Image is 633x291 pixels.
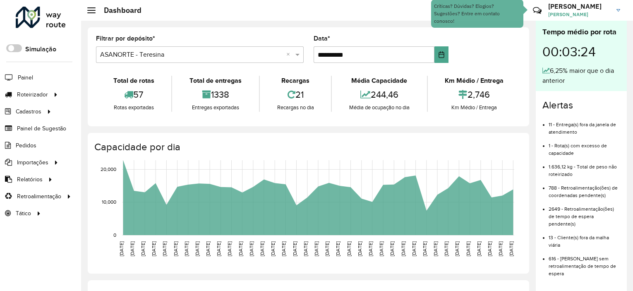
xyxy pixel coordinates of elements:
[17,192,61,201] span: Retroalimentação
[542,66,620,86] div: 6,25% maior que o dia anterior
[549,115,620,136] li: 11 - Entrega(s) fora da janela de atendimento
[281,241,286,256] text: [DATE]
[238,241,243,256] text: [DATE]
[98,103,169,112] div: Rotas exportadas
[16,209,31,218] span: Tático
[184,241,189,256] text: [DATE]
[101,166,116,172] text: 20,000
[487,241,492,256] text: [DATE]
[96,34,155,43] label: Filtrar por depósito
[549,136,620,157] li: 1 - Rota(s) com excesso de capacidade
[16,141,36,150] span: Pedidos
[16,107,41,116] span: Cadastros
[379,241,384,256] text: [DATE]
[498,241,503,256] text: [DATE]
[430,86,519,103] div: 2,746
[434,46,448,63] button: Choose Date
[113,232,116,238] text: 0
[357,241,362,256] text: [DATE]
[368,241,373,256] text: [DATE]
[227,241,232,256] text: [DATE]
[151,241,156,256] text: [DATE]
[262,103,329,112] div: Recargas no dia
[465,241,471,256] text: [DATE]
[249,241,254,256] text: [DATE]
[17,124,66,133] span: Painel de Sugestão
[259,241,265,256] text: [DATE]
[324,241,330,256] text: [DATE]
[548,11,610,18] span: [PERSON_NAME]
[528,2,546,19] a: Contato Rápido
[549,178,620,199] li: 788 - Retroalimentação(ões) de coordenadas pendente(s)
[433,241,438,256] text: [DATE]
[140,241,146,256] text: [DATE]
[548,2,610,10] h3: [PERSON_NAME]
[174,76,257,86] div: Total de entregas
[174,103,257,112] div: Entregas exportadas
[411,241,417,256] text: [DATE]
[262,86,329,103] div: 21
[549,199,620,228] li: 2649 - Retroalimentação(ões) de tempo de espera pendente(s)
[454,241,460,256] text: [DATE]
[129,241,135,256] text: [DATE]
[335,241,340,256] text: [DATE]
[314,34,330,43] label: Data
[334,76,424,86] div: Média Capacidade
[303,241,308,256] text: [DATE]
[422,241,427,256] text: [DATE]
[430,103,519,112] div: Km Médio / Entrega
[542,38,620,66] div: 00:03:24
[98,86,169,103] div: 57
[292,241,297,256] text: [DATE]
[205,241,211,256] text: [DATE]
[162,241,167,256] text: [DATE]
[549,157,620,178] li: 1.636,12 kg - Total de peso não roteirizado
[542,26,620,38] div: Tempo médio por rota
[430,76,519,86] div: Km Médio / Entrega
[549,228,620,249] li: 13 - Cliente(s) fora da malha viária
[262,76,329,86] div: Recargas
[17,158,48,167] span: Importações
[173,241,178,256] text: [DATE]
[389,241,395,256] text: [DATE]
[286,50,293,60] span: Clear all
[119,241,124,256] text: [DATE]
[270,241,276,256] text: [DATE]
[18,73,33,82] span: Painel
[17,90,48,99] span: Roteirizador
[549,249,620,277] li: 616 - [PERSON_NAME] sem retroalimentação de tempo de espera
[508,241,514,256] text: [DATE]
[542,99,620,111] h4: Alertas
[102,200,116,205] text: 10,000
[98,76,169,86] div: Total de rotas
[17,175,43,184] span: Relatórios
[174,86,257,103] div: 1338
[444,241,449,256] text: [DATE]
[334,103,424,112] div: Média de ocupação no dia
[96,6,141,15] h2: Dashboard
[25,44,56,54] label: Simulação
[334,86,424,103] div: 244,46
[346,241,352,256] text: [DATE]
[314,241,319,256] text: [DATE]
[400,241,406,256] text: [DATE]
[216,241,221,256] text: [DATE]
[476,241,482,256] text: [DATE]
[94,141,521,153] h4: Capacidade por dia
[194,241,200,256] text: [DATE]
